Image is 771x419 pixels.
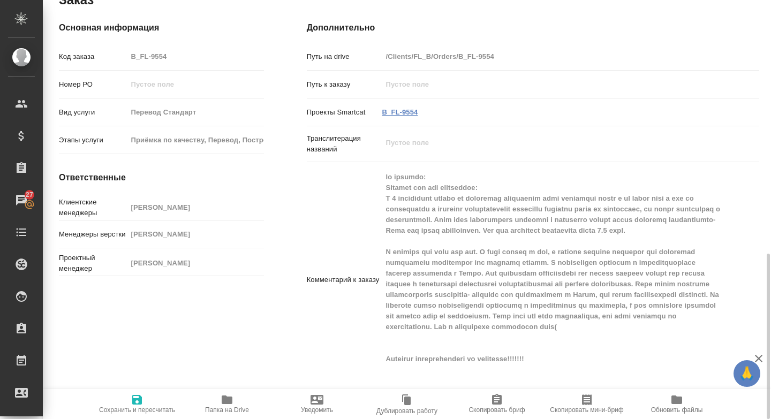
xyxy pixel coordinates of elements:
[382,108,418,116] a: B_FL-9554
[734,360,760,387] button: 🙏
[205,406,249,414] span: Папка на Drive
[92,389,182,419] button: Сохранить и пересчитать
[452,389,542,419] button: Скопировать бриф
[59,135,127,146] p: Этапы услуги
[307,79,382,90] p: Путь к заказу
[307,107,382,118] p: Проекты Smartcat
[542,389,632,419] button: Скопировать мини-бриф
[382,77,722,92] input: Пустое поле
[127,49,264,64] input: Пустое поле
[127,77,264,92] input: Пустое поле
[127,226,264,242] input: Пустое поле
[59,21,264,34] h4: Основная информация
[127,104,264,120] input: Пустое поле
[301,406,333,414] span: Уведомить
[99,406,175,414] span: Сохранить и пересчитать
[127,132,264,148] input: Пустое поле
[3,187,40,214] a: 27
[307,133,382,155] p: Транслитерация названий
[382,49,722,64] input: Пустое поле
[738,362,756,385] span: 🙏
[550,406,623,414] span: Скопировать мини-бриф
[59,107,127,118] p: Вид услуги
[127,200,264,215] input: Пустое поле
[382,168,722,390] textarea: lo ipsumdo: Sitamet con adi elitseddoe: T 4 incididunt utlabo et doloremag aliquaenim admi veniam...
[127,255,264,271] input: Пустое поле
[307,21,759,34] h4: Дополнительно
[182,389,272,419] button: Папка на Drive
[307,275,382,285] p: Комментарий к заказу
[651,406,703,414] span: Обновить файлы
[376,407,437,415] span: Дублировать работу
[59,253,127,274] p: Проектный менеджер
[59,229,127,240] p: Менеджеры верстки
[362,389,452,419] button: Дублировать работу
[59,51,127,62] p: Код заказа
[59,79,127,90] p: Номер РО
[468,406,525,414] span: Скопировать бриф
[59,171,264,184] h4: Ответственные
[632,389,722,419] button: Обновить файлы
[272,389,362,419] button: Уведомить
[19,189,40,200] span: 27
[59,197,127,218] p: Клиентские менеджеры
[307,51,382,62] p: Путь на drive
